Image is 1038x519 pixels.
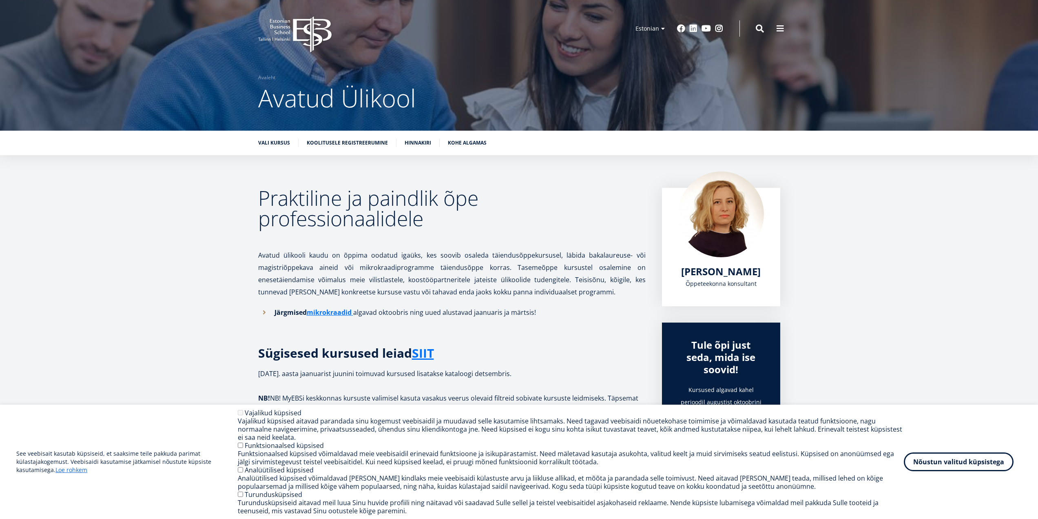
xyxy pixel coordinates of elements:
div: Turundusküpsiseid aitavad meil luua Sinu huvide profiili ning näitavad või saadavad Sulle sellel ... [238,499,904,515]
label: Vajalikud küpsised [245,408,301,417]
strong: NB! [258,394,270,403]
p: See veebisait kasutab küpsiseid, et saaksime teile pakkuda parimat külastajakogemust. Veebisaidi ... [16,450,238,474]
div: Analüütilised küpsised võimaldavad [PERSON_NAME] kindlaks meie veebisaidi külastuste arvu ja liik... [238,474,904,490]
strong: Sügisesed kursused leiad [258,345,434,361]
label: Funktsionaalsed küpsised [245,441,324,450]
p: [DATE]. aasta jaanuarist juunini toimuvad kursused lisatakse kataloogi detsembris. NB! MyEBSi kes... [258,368,646,429]
span: Avatud Ülikool [258,81,416,115]
a: SIIT [412,347,434,359]
div: Vajalikud küpsised aitavad parandada sinu kogemust veebisaidil ja muudavad selle kasutamise lihts... [238,417,904,441]
img: Kadri Osula Learning Journey Advisor [678,172,764,257]
a: Loe rohkem [55,466,87,474]
a: ikrokraadid [313,306,352,319]
div: Funktsionaalsed küpsised võimaldavad meie veebisaidil erinevaid funktsioone ja isikupärastamist. ... [238,450,904,466]
a: Facebook [677,25,685,33]
li: algavad oktoobris ning uued alustavad jaanuaris ja märtsis! [258,306,646,319]
label: Analüütilised küpsised [245,466,314,474]
a: [PERSON_NAME] [681,265,761,278]
a: Koolitusele registreerumine [307,139,388,147]
label: Turundusküpsised [245,490,302,499]
div: Õppeteekonna konsultant [678,278,764,290]
h1: Kursused algavad kahel perioodil augustist oktoobrini ning jaanuari lõpust maini. Lisainfo: või b... [678,384,764,482]
a: Vali kursus [258,139,290,147]
a: Kohe algamas [448,139,487,147]
button: Nõustun valitud küpsistega [904,452,1014,471]
a: m [307,306,313,319]
strong: Järgmised [274,308,353,317]
a: Instagram [715,25,723,33]
a: Linkedin [689,25,697,33]
span: [PERSON_NAME] [681,265,761,278]
a: Youtube [702,25,711,33]
p: Avatud ülikooli kaudu on õppima oodatud igaüks, kes soovib osaleda täiendusõppekursusel, läbida b... [258,237,646,298]
a: Hinnakiri [405,139,431,147]
h2: Praktiline ja paindlik õpe professionaalidele [258,188,646,229]
div: Tule õpi just seda, mida ise soovid! [678,339,764,376]
a: Avaleht [258,74,275,82]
